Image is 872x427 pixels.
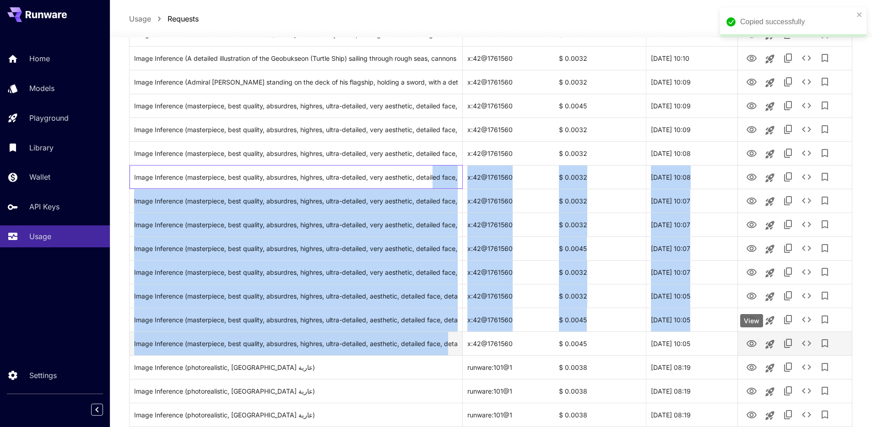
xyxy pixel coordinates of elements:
[29,201,60,212] p: API Keys
[646,117,737,141] div: 23 Sep, 2025 10:09
[463,331,554,355] div: x:42@1761560
[554,94,646,117] div: $ 0.0045
[797,382,816,400] button: See details
[779,73,797,91] button: Copy TaskUUID
[463,284,554,308] div: x:42@1761560
[816,406,834,424] button: Add to library
[646,403,737,427] div: 23 Sep, 2025 08:19
[816,334,834,352] button: Add to library
[554,213,646,236] div: $ 0.0032
[816,168,834,186] button: Add to library
[463,308,554,331] div: x:42@1761560
[29,53,50,64] p: Home
[779,239,797,257] button: Copy TaskUUID
[463,403,554,427] div: runware:101@1
[797,215,816,234] button: See details
[816,239,834,257] button: Add to library
[554,70,646,94] div: $ 0.0032
[779,168,797,186] button: Copy TaskUUID
[554,117,646,141] div: $ 0.0032
[816,263,834,281] button: Add to library
[779,310,797,329] button: Copy TaskUUID
[797,120,816,139] button: See details
[554,403,646,427] div: $ 0.0038
[646,141,737,165] div: 23 Sep, 2025 10:08
[742,405,761,424] button: View
[463,70,554,94] div: x:42@1761560
[646,236,737,260] div: 23 Sep, 2025 10:07
[29,171,50,182] p: Wallet
[742,334,761,352] button: View
[742,48,761,67] button: View
[779,120,797,139] button: Copy TaskUUID
[742,96,761,115] button: View
[134,142,458,165] div: Click to copy prompt
[797,96,816,115] button: See details
[761,335,779,353] button: Launch in playground
[463,189,554,213] div: x:42@1761560
[646,331,737,355] div: 23 Sep, 2025 10:05
[816,192,834,210] button: Add to library
[742,167,761,186] button: View
[761,97,779,116] button: Launch in playground
[779,144,797,162] button: Copy TaskUUID
[816,96,834,115] button: Add to library
[761,50,779,68] button: Launch in playground
[554,236,646,260] div: $ 0.0045
[761,383,779,401] button: Launch in playground
[29,83,54,94] p: Models
[554,189,646,213] div: $ 0.0032
[134,213,458,236] div: Click to copy prompt
[554,46,646,70] div: $ 0.0032
[134,237,458,260] div: Click to copy prompt
[797,192,816,210] button: See details
[463,94,554,117] div: x:42@1761560
[463,141,554,165] div: x:42@1761560
[761,359,779,377] button: Launch in playground
[646,94,737,117] div: 23 Sep, 2025 10:09
[816,310,834,329] button: Add to library
[134,189,458,213] div: Click to copy prompt
[779,358,797,376] button: Copy TaskUUID
[797,287,816,305] button: See details
[779,406,797,424] button: Copy TaskUUID
[646,189,737,213] div: 23 Sep, 2025 10:07
[797,358,816,376] button: See details
[856,11,863,18] button: close
[91,404,103,416] button: Collapse sidebar
[463,355,554,379] div: runware:101@1
[797,73,816,91] button: See details
[463,260,554,284] div: x:42@1761560
[816,49,834,67] button: Add to library
[134,332,458,355] div: Click to copy prompt
[742,120,761,139] button: View
[742,358,761,376] button: View
[554,165,646,189] div: $ 0.0032
[742,239,761,257] button: View
[554,379,646,403] div: $ 0.0038
[29,370,57,381] p: Settings
[646,46,737,70] div: 23 Sep, 2025 10:10
[797,263,816,281] button: See details
[554,355,646,379] div: $ 0.0038
[129,13,199,24] nav: breadcrumb
[816,215,834,234] button: Add to library
[134,47,458,70] div: Click to copy prompt
[554,284,646,308] div: $ 0.0032
[463,236,554,260] div: x:42@1761560
[761,240,779,258] button: Launch in playground
[463,117,554,141] div: x:42@1761560
[742,310,761,329] button: View
[761,311,779,330] button: Launch in playground
[761,192,779,211] button: Launch in playground
[646,284,737,308] div: 23 Sep, 2025 10:05
[761,216,779,235] button: Launch in playground
[761,406,779,425] button: Launch in playground
[134,94,458,117] div: Click to copy prompt
[554,260,646,284] div: $ 0.0032
[761,288,779,306] button: Launch in playground
[129,13,151,24] a: Usage
[29,112,69,123] p: Playground
[134,308,458,331] div: Click to copy prompt
[134,379,458,403] div: Click to copy prompt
